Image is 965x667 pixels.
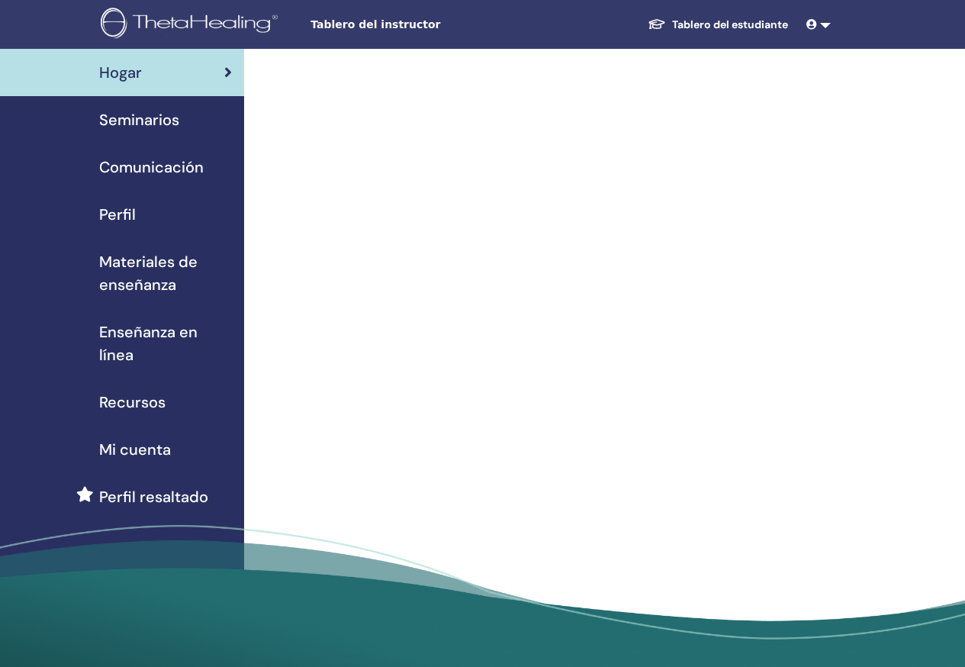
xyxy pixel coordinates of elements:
span: Seminarios [99,108,179,131]
span: Comunicación [99,156,204,179]
span: Mi cuenta [99,438,171,461]
span: Perfil [99,203,136,226]
img: graduation-cap-white.svg [648,18,666,31]
span: Enseñanza en línea [99,321,232,366]
span: Perfil resaltado [99,485,208,508]
span: Hogar [99,61,142,84]
a: Tablero del estudiante [635,11,800,39]
span: Recursos [99,391,166,414]
img: logo.png [101,8,283,42]
span: Materiales de enseñanza [99,250,232,296]
span: Tablero del instructor [310,17,539,33]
